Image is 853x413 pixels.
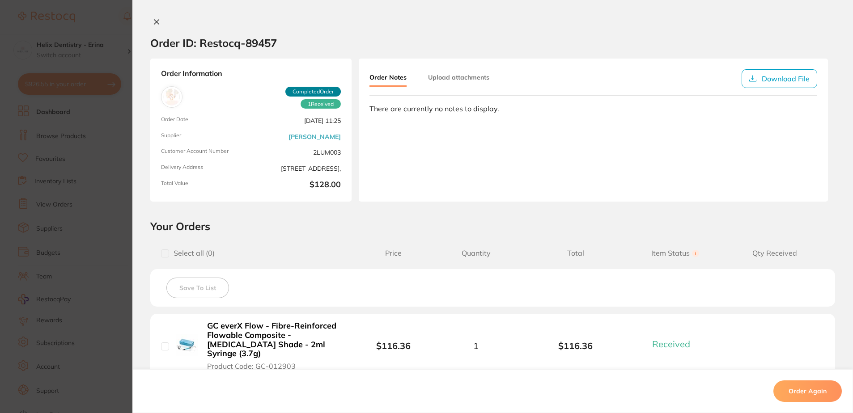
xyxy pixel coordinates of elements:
[301,99,341,109] span: Received
[285,87,341,97] span: Completed Order
[207,321,344,358] b: GC everX Flow - Fibre-Reinforced Flowable Composite - [MEDICAL_DATA] Shade - 2ml Syringe (3.7g)
[150,219,835,233] h2: Your Orders
[426,249,526,257] span: Quantity
[150,36,277,50] h2: Order ID: Restocq- 89457
[207,362,296,370] span: Product Code: GC-012903
[161,116,247,125] span: Order Date
[161,132,247,141] span: Supplier
[166,278,229,298] button: Save To List
[161,148,247,157] span: Customer Account Number
[289,133,341,140] a: [PERSON_NAME]
[526,249,625,257] span: Total
[255,148,341,157] span: 2LUM003
[161,69,341,79] strong: Order Information
[725,249,824,257] span: Qty Received
[369,69,407,87] button: Order Notes
[773,380,842,402] button: Order Again
[163,88,180,105] img: Henry Schein Halas
[161,164,247,173] span: Delivery Address
[742,69,817,88] button: Download File
[428,69,489,85] button: Upload attachments
[649,338,701,350] button: Received
[161,180,247,191] span: Total Value
[473,341,479,351] span: 1
[255,180,341,191] b: $128.00
[255,116,341,125] span: [DATE] 11:25
[526,341,625,351] b: $116.36
[204,321,347,371] button: GC everX Flow - Fibre-Reinforced Flowable Composite - [MEDICAL_DATA] Shade - 2ml Syringe (3.7g) P...
[169,249,215,257] span: Select all ( 0 )
[652,338,690,350] span: Received
[625,249,725,257] span: Item Status
[360,249,426,257] span: Price
[176,334,198,356] img: GC everX Flow - Fibre-Reinforced Flowable Composite - Dentin Shade - 2ml Syringe (3.7g)
[255,164,341,173] span: [STREET_ADDRESS],
[376,340,411,351] b: $116.36
[369,105,817,113] div: There are currently no notes to display.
